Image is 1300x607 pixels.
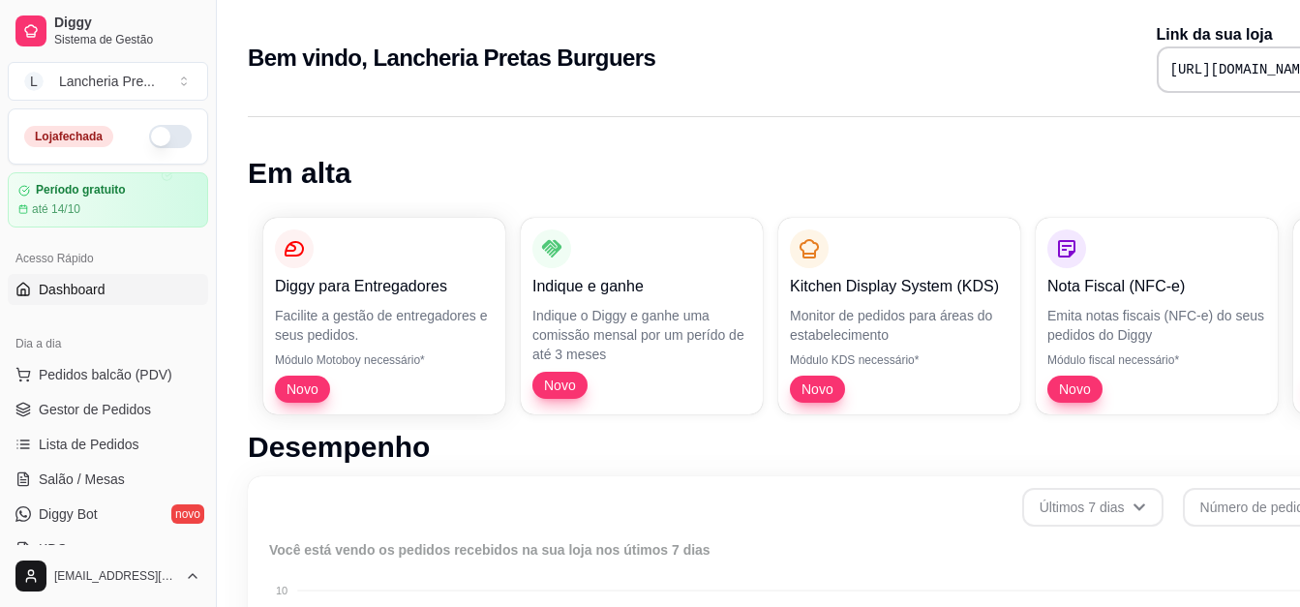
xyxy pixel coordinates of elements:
p: Módulo fiscal necessário* [1047,352,1266,368]
span: [EMAIL_ADDRESS][DOMAIN_NAME] [54,568,177,584]
button: Nota Fiscal (NFC-e)Emita notas fiscais (NFC-e) do seus pedidos do DiggyMódulo fiscal necessário*Novo [1036,218,1278,414]
article: Período gratuito [36,183,126,197]
span: Diggy [54,15,200,32]
div: Dia a dia [8,328,208,359]
button: Últimos 7 dias [1022,488,1164,527]
p: Diggy para Entregadores [275,275,494,298]
span: Lista de Pedidos [39,435,139,454]
h2: Bem vindo, Lancheria Pretas Burguers [248,43,655,74]
a: Gestor de Pedidos [8,394,208,425]
button: Alterar Status [149,125,192,148]
text: Você está vendo os pedidos recebidos na sua loja nos útimos 7 dias [269,542,710,558]
span: Diggy Bot [39,504,98,524]
a: DiggySistema de Gestão [8,8,208,54]
button: Diggy para EntregadoresFacilite a gestão de entregadores e seus pedidos.Módulo Motoboy necessário... [263,218,505,414]
a: Lista de Pedidos [8,429,208,460]
span: Novo [536,376,584,395]
span: Dashboard [39,280,106,299]
a: Período gratuitoaté 14/10 [8,172,208,228]
div: Acesso Rápido [8,243,208,274]
span: KDS [39,539,67,559]
p: Módulo KDS necessário* [790,352,1009,368]
p: Indique o Diggy e ganhe uma comissão mensal por um perído de até 3 meses [532,306,751,364]
div: Lancheria Pre ... [59,72,155,91]
button: Select a team [8,62,208,101]
p: Emita notas fiscais (NFC-e) do seus pedidos do Diggy [1047,306,1266,345]
span: Gestor de Pedidos [39,400,151,419]
button: Kitchen Display System (KDS)Monitor de pedidos para áreas do estabelecimentoMódulo KDS necessário... [778,218,1020,414]
span: Pedidos balcão (PDV) [39,365,172,384]
a: Dashboard [8,274,208,305]
span: Novo [279,379,326,399]
span: Salão / Mesas [39,470,125,489]
button: Pedidos balcão (PDV) [8,359,208,390]
a: KDS [8,533,208,564]
tspan: 10 [276,585,287,596]
button: Indique e ganheIndique o Diggy e ganhe uma comissão mensal por um perído de até 3 mesesNovo [521,218,763,414]
p: Indique e ganhe [532,275,751,298]
div: Loja fechada [24,126,113,147]
span: Novo [1051,379,1099,399]
p: Kitchen Display System (KDS) [790,275,1009,298]
a: Salão / Mesas [8,464,208,495]
p: Monitor de pedidos para áreas do estabelecimento [790,306,1009,345]
a: Diggy Botnovo [8,499,208,530]
p: Facilite a gestão de entregadores e seus pedidos. [275,306,494,345]
p: Nota Fiscal (NFC-e) [1047,275,1266,298]
span: Novo [794,379,841,399]
p: Módulo Motoboy necessário* [275,352,494,368]
button: [EMAIL_ADDRESS][DOMAIN_NAME] [8,553,208,599]
span: L [24,72,44,91]
span: Sistema de Gestão [54,32,200,47]
article: até 14/10 [32,201,80,217]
